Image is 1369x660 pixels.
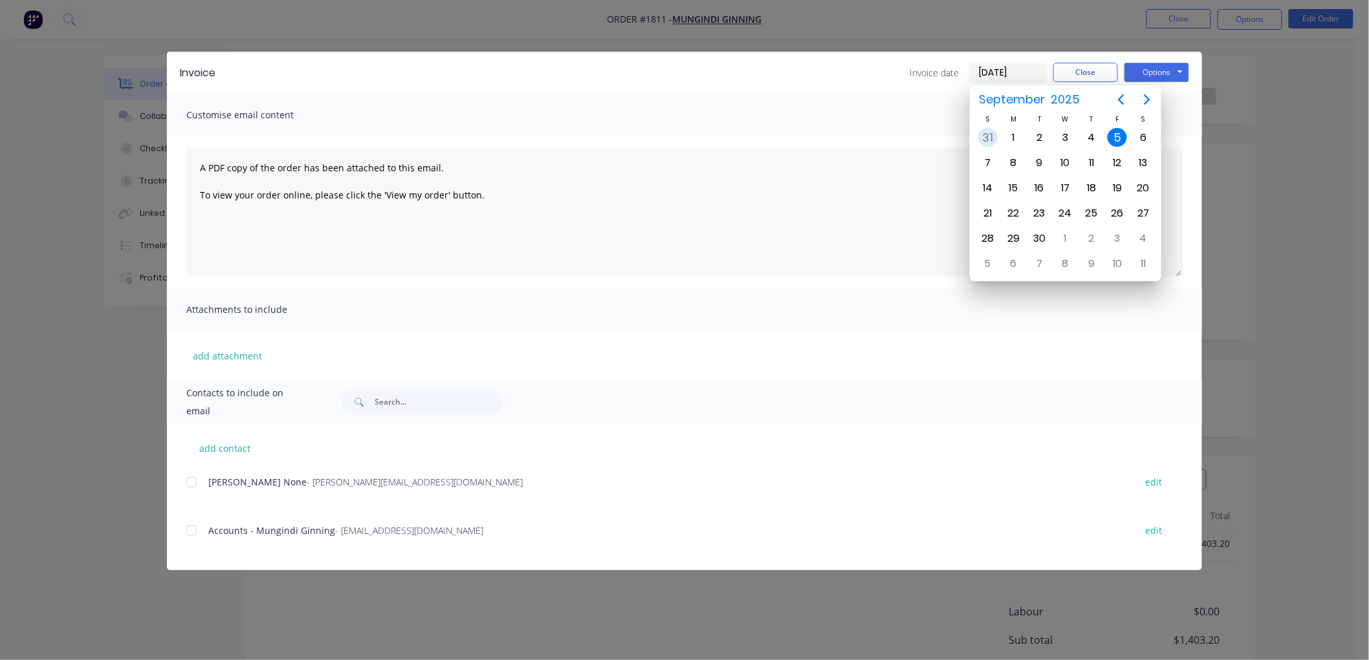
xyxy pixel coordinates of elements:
[1082,254,1101,273] div: Thursday, October 9, 2025
[186,301,329,319] span: Attachments to include
[1134,87,1160,112] button: Next page
[971,88,1088,111] button: September2025
[1134,229,1153,248] div: Saturday, October 4, 2025
[1030,128,1049,147] div: Tuesday, September 2, 2025
[1082,178,1101,198] div: Thursday, September 18, 2025
[1130,114,1156,125] div: S
[1056,128,1075,147] div: Wednesday, September 3, 2025
[978,128,998,147] div: Sunday, August 31, 2025
[1004,128,1024,147] div: Monday, September 1, 2025
[1082,229,1101,248] div: Thursday, October 2, 2025
[186,106,329,124] span: Customise email content
[186,346,268,365] button: add attachment
[1082,153,1101,173] div: Thursday, September 11, 2025
[186,438,264,458] button: add contact
[1048,88,1083,111] span: 2025
[208,524,335,537] span: Accounts - Mungindi Ginning
[1004,229,1024,248] div: Monday, September 29, 2025
[1082,204,1101,223] div: Thursday, September 25, 2025
[1138,473,1170,491] button: edit
[1056,178,1075,198] div: Wednesday, September 17, 2025
[910,66,959,80] span: Invoice date
[1079,114,1104,125] div: T
[1134,128,1153,147] div: Saturday, September 6, 2025
[1134,153,1153,173] div: Saturday, September 13, 2025
[1082,128,1101,147] div: Thursday, September 4, 2025
[976,88,1048,111] span: September
[1004,254,1024,273] div: Monday, October 6, 2025
[1030,229,1049,248] div: Tuesday, September 30, 2025
[1056,229,1075,248] div: Wednesday, October 1, 2025
[974,114,1000,125] div: S
[1030,254,1049,273] div: Tuesday, October 7, 2025
[1124,63,1189,82] button: Options
[1001,114,1027,125] div: M
[978,254,998,273] div: Sunday, October 5, 2025
[1056,204,1075,223] div: Wednesday, September 24, 2025
[1053,63,1118,82] button: Close
[1030,178,1049,198] div: Tuesday, September 16, 2025
[186,147,1183,277] textarea: A PDF copy of the order has been attached to this email. To view your order online, please click ...
[1108,128,1127,147] div: Today, Friday, September 5, 2025
[1030,153,1049,173] div: Tuesday, September 9, 2025
[375,389,503,415] input: Search...
[978,178,998,198] div: Sunday, September 14, 2025
[1004,178,1024,198] div: Monday, September 15, 2025
[208,476,307,488] span: [PERSON_NAME] None
[1134,254,1153,273] div: Saturday, October 11, 2025
[1108,204,1127,223] div: Friday, September 26, 2025
[978,153,998,173] div: Sunday, September 7, 2025
[1030,204,1049,223] div: Tuesday, September 23, 2025
[1134,178,1153,198] div: Saturday, September 20, 2025
[1004,204,1024,223] div: Monday, September 22, 2025
[1108,178,1127,198] div: Friday, September 19, 2025
[1108,229,1127,248] div: Friday, October 3, 2025
[1138,522,1170,539] button: edit
[978,229,998,248] div: Sunday, September 28, 2025
[1108,153,1127,173] div: Friday, September 12, 2025
[1004,153,1024,173] div: Monday, September 8, 2025
[978,204,998,223] div: Sunday, September 21, 2025
[1104,114,1130,125] div: F
[180,65,215,81] div: Invoice
[1108,254,1127,273] div: Friday, October 10, 2025
[1027,114,1053,125] div: T
[307,476,523,488] span: - [PERSON_NAME][EMAIL_ADDRESS][DOMAIN_NAME]
[1056,153,1075,173] div: Wednesday, September 10, 2025
[335,524,483,537] span: - [EMAIL_ADDRESS][DOMAIN_NAME]
[1053,114,1079,125] div: W
[1134,204,1153,223] div: Saturday, September 27, 2025
[1108,87,1134,112] button: Previous page
[186,384,309,420] span: Contacts to include on email
[1056,254,1075,273] div: Wednesday, October 8, 2025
